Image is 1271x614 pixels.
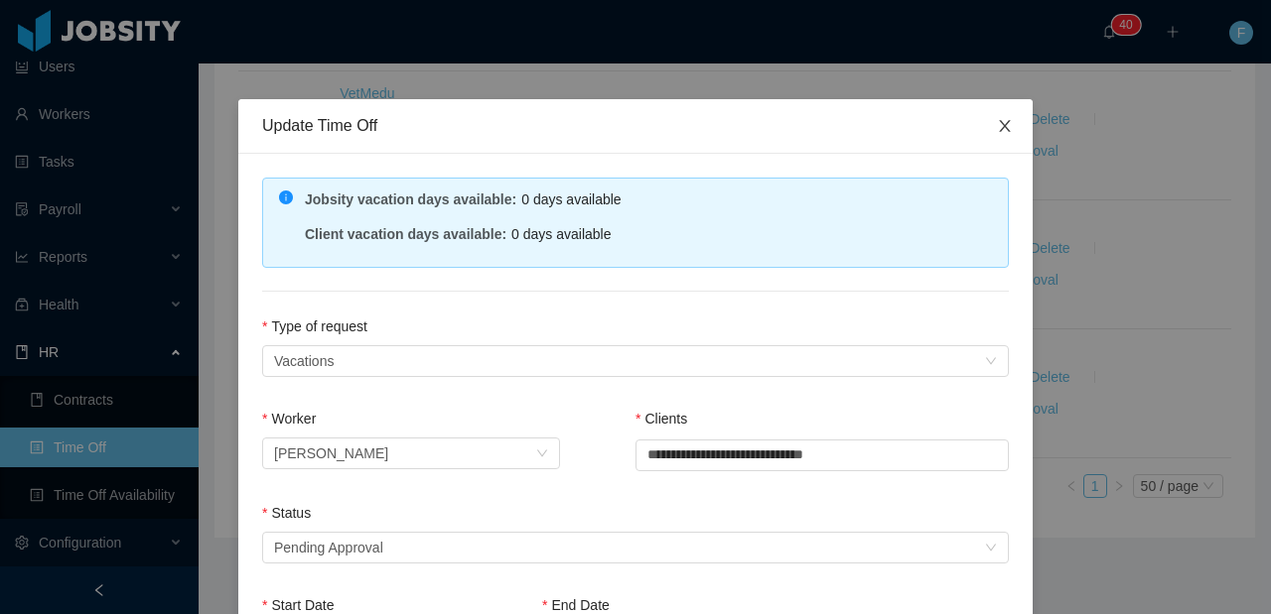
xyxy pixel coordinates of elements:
[977,99,1033,155] button: Close
[262,597,334,613] label: Start Date
[521,191,621,207] span: 0 days available
[997,118,1013,134] i: icon: close
[635,411,687,427] label: Clients
[262,411,316,427] label: Worker
[511,226,611,242] span: 0 days available
[279,190,293,204] i: icon: info-circle
[542,597,610,613] label: End Date
[274,438,388,468] div: Alana Correa
[274,533,383,562] div: Pending Approval
[274,346,334,376] div: Vacations
[305,191,516,207] strong: Jobsity vacation days available :
[305,226,506,242] strong: Client vacation days available :
[262,318,367,334] label: Type of request
[262,115,1009,137] div: Update Time Off
[262,505,311,521] label: Status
